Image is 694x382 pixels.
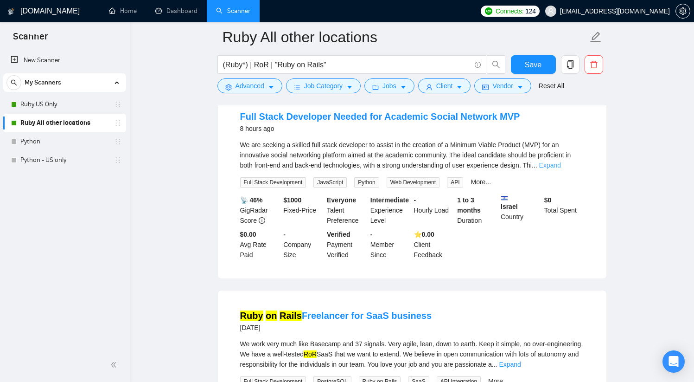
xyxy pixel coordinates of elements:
[240,322,432,333] div: [DATE]
[11,51,119,70] a: New Scanner
[216,7,250,15] a: searchScanner
[382,81,396,91] span: Jobs
[286,78,361,93] button: barsJob Categorycaret-down
[240,177,306,188] span: Full Stack Development
[418,78,471,93] button: userClientcaret-down
[539,81,564,91] a: Reset All
[283,196,301,204] b: $ 1000
[7,79,21,86] span: search
[354,177,379,188] span: Python
[259,217,265,224] span: info-circle
[499,195,542,226] div: Country
[280,311,302,321] mark: Rails
[3,51,126,70] li: New Scanner
[372,84,379,91] span: folder
[532,162,537,169] span: ...
[114,119,121,127] span: holder
[266,311,277,321] mark: on
[304,350,317,358] mark: RoR
[223,26,588,49] input: Scanner name...
[25,73,61,92] span: My Scanners
[6,30,55,49] span: Scanner
[217,78,282,93] button: settingAdvancedcaret-down
[436,81,453,91] span: Client
[109,7,137,15] a: homeHome
[492,81,513,91] span: Vendor
[238,229,282,260] div: Avg Rate Paid
[240,311,263,321] mark: Ruby
[585,55,603,74] button: delete
[548,8,554,14] span: user
[327,231,350,238] b: Verified
[283,231,286,238] b: -
[525,6,535,16] span: 124
[412,195,456,226] div: Hourly Load
[223,59,471,71] input: Search Freelance Jobs...
[475,62,481,68] span: info-circle
[3,73,126,169] li: My Scanners
[364,78,414,93] button: folderJobscaret-down
[240,196,263,204] b: 📡 46%
[114,138,121,145] span: holder
[20,151,108,169] a: Python - US only
[544,196,552,204] b: $ 0
[387,177,440,188] span: Web Development
[20,132,108,151] a: Python
[346,84,353,91] span: caret-down
[662,350,685,373] div: Open Intercom Messenger
[370,196,409,204] b: Intermediate
[561,60,579,69] span: copy
[20,114,108,132] a: Ruby All other locations
[268,84,274,91] span: caret-down
[327,196,356,204] b: Everyone
[369,229,412,260] div: Member Since
[240,111,520,122] a: Full Stack Developer Needed for Academic Social Network MVP
[561,55,579,74] button: copy
[414,196,416,204] b: -
[487,55,505,74] button: search
[325,195,369,226] div: Talent Preference
[482,84,489,91] span: idcard
[240,140,584,170] div: We are seeking a skilled full stack developer to assist in the creation of a Minimum Viable Produ...
[114,156,121,164] span: holder
[110,360,120,369] span: double-left
[240,311,432,321] a: Ruby on RailsFreelancer for SaaS business
[225,84,232,91] span: setting
[676,7,690,15] span: setting
[236,81,264,91] span: Advanced
[294,84,300,91] span: bars
[325,229,369,260] div: Payment Verified
[447,177,463,188] span: API
[238,195,282,226] div: GigRadar Score
[590,31,602,43] span: edit
[487,60,505,69] span: search
[455,195,499,226] div: Duration
[281,195,325,226] div: Fixed-Price
[501,195,541,210] b: Israel
[414,231,434,238] b: ⭐️ 0.00
[370,231,373,238] b: -
[511,55,556,74] button: Save
[426,84,433,91] span: user
[20,95,108,114] a: Ruby US Only
[369,195,412,226] div: Experience Level
[485,7,492,15] img: upwork-logo.png
[400,84,407,91] span: caret-down
[155,7,197,15] a: dashboardDashboard
[539,162,561,169] a: Expand
[675,7,690,15] a: setting
[456,84,463,91] span: caret-down
[542,195,586,226] div: Total Spent
[114,101,121,108] span: holder
[240,123,520,134] div: 8 hours ago
[240,339,584,369] div: We work very much like Basecamp and 37 signals. Very agile, lean, down to earth. Keep it simple, ...
[499,361,521,368] a: Expand
[412,229,456,260] div: Client Feedback
[492,361,497,368] span: ...
[675,4,690,19] button: setting
[585,60,603,69] span: delete
[240,231,256,238] b: $0.00
[471,178,491,186] a: More...
[517,84,523,91] span: caret-down
[474,78,531,93] button: idcardVendorcaret-down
